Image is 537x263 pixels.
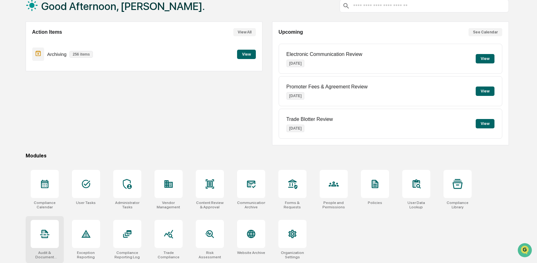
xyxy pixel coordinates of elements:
[6,48,18,59] img: 1746055101610-c473b297-6a78-478c-a979-82029cc54cd1
[6,91,11,96] div: 🔎
[113,251,141,259] div: Compliance Reporting Log
[286,92,305,100] p: [DATE]
[233,28,256,36] button: View All
[4,88,42,99] a: 🔎Data Lookup
[320,201,348,209] div: People and Permissions
[155,201,183,209] div: Vendor Management
[469,28,502,36] button: See Calendar
[43,76,80,87] a: 🗄️Attestations
[286,84,368,90] p: Promoter Fees & Agreement Review
[31,251,59,259] div: Audit & Document Logs
[476,119,494,128] button: View
[52,79,78,85] span: Attestations
[4,76,43,87] a: 🖐️Preclearance
[443,201,472,209] div: Compliance Library
[278,201,306,209] div: Forms & Requests
[196,201,224,209] div: Content Review & Approval
[113,201,141,209] div: Administrator Tasks
[286,60,305,67] p: [DATE]
[237,51,256,57] a: View
[44,106,76,111] a: Powered byPylon
[155,251,183,259] div: Trade Compliance
[237,201,265,209] div: Communications Archive
[106,50,114,57] button: Start new chat
[278,251,306,259] div: Organization Settings
[286,117,333,122] p: Trade Blotter Review
[476,87,494,96] button: View
[6,13,114,23] p: How can we help?
[13,91,39,97] span: Data Lookup
[31,201,59,209] div: Compliance Calendar
[72,251,100,259] div: Exception Reporting
[368,201,382,205] div: Policies
[237,251,265,255] div: Website Archive
[402,201,430,209] div: User Data Lookup
[62,106,76,111] span: Pylon
[6,79,11,84] div: 🖐️
[286,125,305,132] p: [DATE]
[237,50,256,59] button: View
[196,251,224,259] div: Risk Assessment
[47,52,67,57] p: Archiving
[26,153,509,159] div: Modules
[32,29,62,35] h2: Action Items
[517,242,534,259] iframe: Open customer support
[69,51,93,58] p: 256 items
[279,29,303,35] h2: Upcoming
[21,48,103,54] div: Start new chat
[21,54,79,59] div: We're available if you need us!
[13,79,40,85] span: Preclearance
[476,54,494,63] button: View
[76,201,96,205] div: User Tasks
[45,79,50,84] div: 🗄️
[286,52,362,57] p: Electronic Communication Review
